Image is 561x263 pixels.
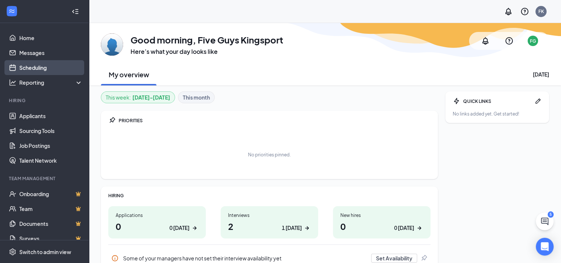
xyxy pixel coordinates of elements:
[19,45,83,60] a: Messages
[420,254,428,262] svg: Pin
[19,231,83,246] a: SurveysCrown
[108,117,116,124] svg: Pin
[72,8,79,15] svg: Collapse
[19,108,83,123] a: Applicants
[463,98,531,104] div: QUICK LINKS
[536,238,554,256] div: Open Intercom Messenger
[228,212,311,218] div: Interviews
[416,224,423,232] svg: ArrowRight
[536,212,554,230] button: ChatActive
[116,212,198,218] div: Applications
[548,211,554,218] div: 5
[183,93,210,101] b: This month
[19,60,83,75] a: Scheduling
[19,186,83,201] a: OnboardingCrown
[19,30,83,45] a: Home
[303,224,311,232] svg: ArrowRight
[132,93,170,101] b: [DATE] - [DATE]
[504,7,513,16] svg: Notifications
[19,153,83,168] a: Talent Network
[248,152,291,158] div: No priorities pinned.
[123,254,367,262] div: Some of your managers have not set their interview availability yet
[505,36,514,45] svg: QuestionInfo
[228,220,311,233] h1: 2
[19,123,83,138] a: Sourcing Tools
[19,248,71,256] div: Switch to admin view
[530,38,536,44] div: FG
[8,7,16,15] svg: WorkstreamLogo
[282,224,302,232] div: 1 [DATE]
[191,224,198,232] svg: ArrowRight
[109,70,149,79] h2: My overview
[131,33,283,46] h1: Good morning, Five Guys Kingsport
[108,192,430,199] div: HIRING
[340,220,423,233] h1: 0
[371,254,417,263] button: Set Availability
[533,71,549,78] div: [DATE]
[221,206,318,238] a: Interviews21 [DATE]ArrowRight
[19,216,83,231] a: DocumentsCrown
[131,48,283,56] h3: Here’s what your day looks like
[111,254,119,262] svg: Info
[481,36,490,45] svg: Notifications
[340,212,423,218] div: New hires
[453,111,542,117] div: No links added yet. Get started!
[538,8,544,14] div: FK
[333,206,430,238] a: New hires00 [DATE]ArrowRight
[9,79,16,86] svg: Analysis
[9,248,16,256] svg: Settings
[540,217,549,226] svg: ChatActive
[101,33,123,56] img: Five Guys Kingsport
[108,206,206,238] a: Applications00 [DATE]ArrowRight
[19,138,83,153] a: Job Postings
[520,7,529,16] svg: QuestionInfo
[9,97,81,104] div: Hiring
[394,224,414,232] div: 0 [DATE]
[534,97,542,105] svg: Pen
[106,93,170,101] div: This week :
[19,79,83,86] div: Reporting
[169,224,189,232] div: 0 [DATE]
[453,97,460,105] svg: Bolt
[19,201,83,216] a: TeamCrown
[116,220,198,233] h1: 0
[119,117,430,124] div: PRIORITIES
[9,175,81,182] div: Team Management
